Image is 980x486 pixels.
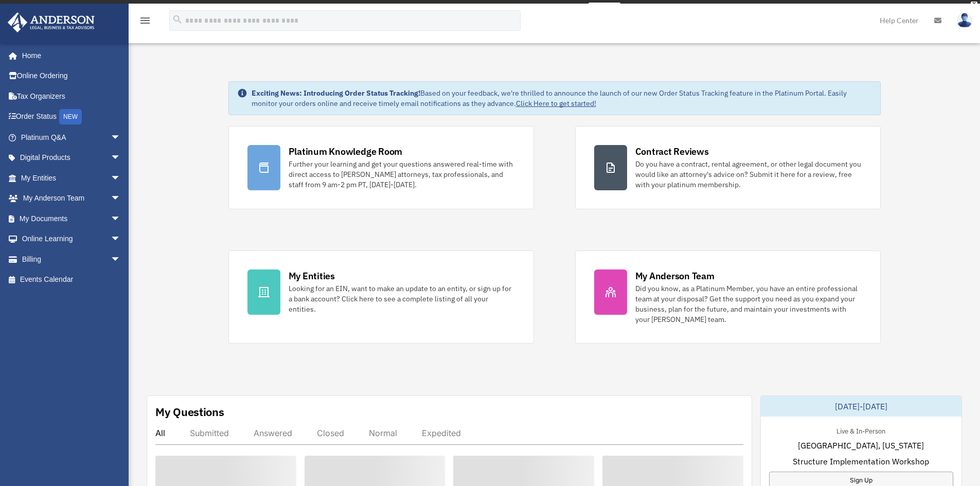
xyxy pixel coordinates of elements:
[228,250,534,344] a: My Entities Looking for an EIN, want to make an update to an entity, or sign up for a bank accoun...
[516,99,596,108] a: Click Here to get started!
[635,269,715,282] div: My Anderson Team
[111,168,131,189] span: arrow_drop_down
[828,425,894,436] div: Live & In-Person
[111,148,131,169] span: arrow_drop_down
[111,208,131,229] span: arrow_drop_down
[957,13,972,28] img: User Pic
[289,283,515,314] div: Looking for an EIN, want to make an update to an entity, or sign up for a bank account? Click her...
[635,283,862,325] div: Did you know, as a Platinum Member, you have an entire professional team at your disposal? Get th...
[139,18,151,27] a: menu
[7,66,136,86] a: Online Ordering
[7,208,136,229] a: My Documentsarrow_drop_down
[289,269,335,282] div: My Entities
[422,428,461,438] div: Expedited
[190,428,229,438] div: Submitted
[575,250,881,344] a: My Anderson Team Did you know, as a Platinum Member, you have an entire professional team at your...
[589,3,620,15] a: survey
[289,145,403,158] div: Platinum Knowledge Room
[7,168,136,188] a: My Entitiesarrow_drop_down
[254,428,292,438] div: Answered
[252,88,872,109] div: Based on your feedback, we're thrilled to announce the launch of our new Order Status Tracking fe...
[111,127,131,148] span: arrow_drop_down
[5,12,98,32] img: Anderson Advisors Platinum Portal
[793,455,929,467] span: Structure Implementation Workshop
[111,249,131,270] span: arrow_drop_down
[971,2,977,8] div: close
[111,229,131,250] span: arrow_drop_down
[111,188,131,209] span: arrow_drop_down
[7,229,136,249] a: Online Learningarrow_drop_down
[7,127,136,148] a: Platinum Q&Aarrow_drop_down
[635,159,862,190] div: Do you have a contract, rental agreement, or other legal document you would like an attorney's ad...
[360,3,584,15] div: Get a chance to win 6 months of Platinum for free just by filling out this
[228,126,534,209] a: Platinum Knowledge Room Further your learning and get your questions answered real-time with dire...
[59,109,82,124] div: NEW
[7,148,136,168] a: Digital Productsarrow_drop_down
[7,86,136,106] a: Tax Organizers
[155,404,224,420] div: My Questions
[369,428,397,438] div: Normal
[7,249,136,269] a: Billingarrow_drop_down
[252,88,420,98] strong: Exciting News: Introducing Order Status Tracking!
[155,428,165,438] div: All
[798,439,924,452] span: [GEOGRAPHIC_DATA], [US_STATE]
[289,159,515,190] div: Further your learning and get your questions answered real-time with direct access to [PERSON_NAM...
[7,188,136,209] a: My Anderson Teamarrow_drop_down
[7,45,131,66] a: Home
[317,428,344,438] div: Closed
[7,269,136,290] a: Events Calendar
[172,14,183,25] i: search
[139,14,151,27] i: menu
[635,145,709,158] div: Contract Reviews
[575,126,881,209] a: Contract Reviews Do you have a contract, rental agreement, or other legal document you would like...
[7,106,136,128] a: Order StatusNEW
[761,396,961,417] div: [DATE]-[DATE]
